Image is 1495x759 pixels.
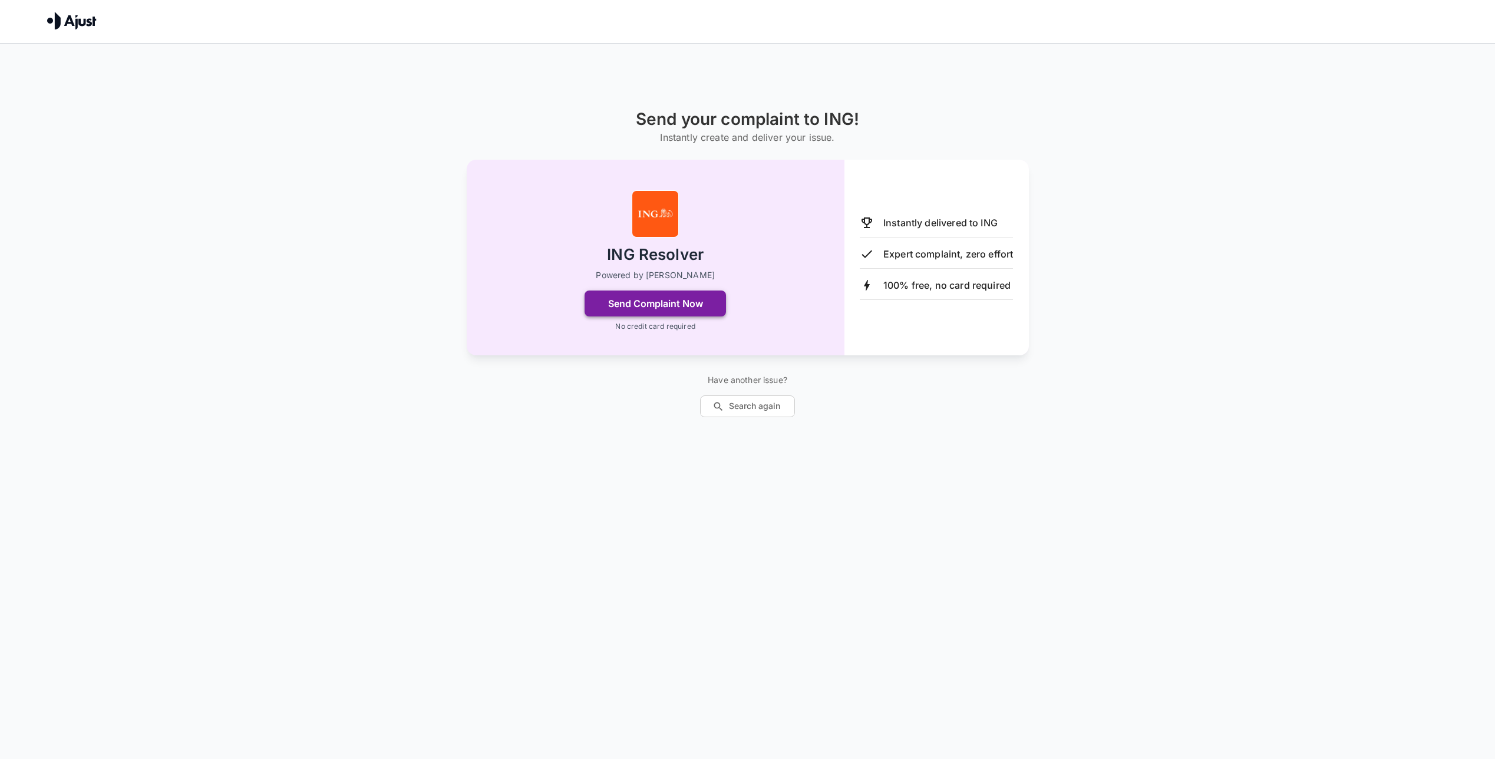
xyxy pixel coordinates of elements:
[47,12,97,29] img: Ajust
[700,374,795,386] p: Have another issue?
[632,190,679,237] img: ING
[636,129,859,146] h6: Instantly create and deliver your issue.
[585,291,726,316] button: Send Complaint Now
[607,245,704,265] h2: ING Resolver
[883,216,998,230] p: Instantly delivered to ING
[596,269,715,281] p: Powered by [PERSON_NAME]
[883,278,1011,292] p: 100% free, no card required
[615,321,695,332] p: No credit card required
[700,395,795,417] button: Search again
[883,247,1013,261] p: Expert complaint, zero effort
[636,110,859,129] h1: Send your complaint to ING!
